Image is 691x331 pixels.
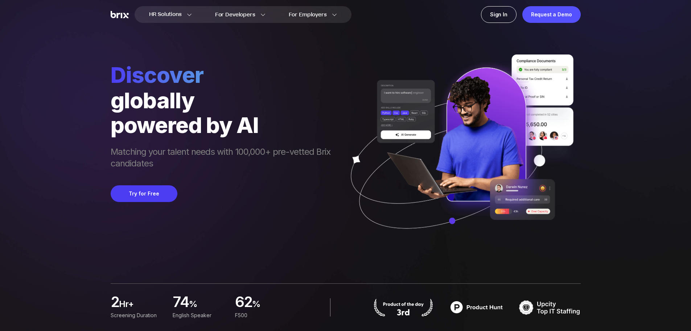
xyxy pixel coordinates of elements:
img: Brix Logo [111,11,129,19]
img: product hunt badge [446,298,507,316]
img: product hunt badge [373,298,434,316]
span: 62 [235,295,252,310]
span: Matching your talent needs with 100,000+ pre-vetted Brix candidates [111,146,338,171]
span: 74 [173,295,189,310]
button: Try for Free [111,185,177,202]
span: 2 [111,295,119,310]
div: English Speaker [173,311,226,319]
img: TOP IT STAFFING [519,298,581,316]
div: powered by AI [111,113,338,137]
div: globally [111,88,338,113]
span: HR Solutions [149,9,182,20]
a: Request a Demo [522,6,581,23]
img: ai generate [338,55,581,250]
span: For Developers [215,11,255,19]
span: For Employers [289,11,327,19]
span: % [252,298,288,313]
span: Discover [111,62,338,88]
div: Screening duration [111,311,164,319]
span: hr+ [119,298,164,313]
a: Sign In [481,6,517,23]
div: F500 [235,311,288,319]
span: % [189,298,226,313]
